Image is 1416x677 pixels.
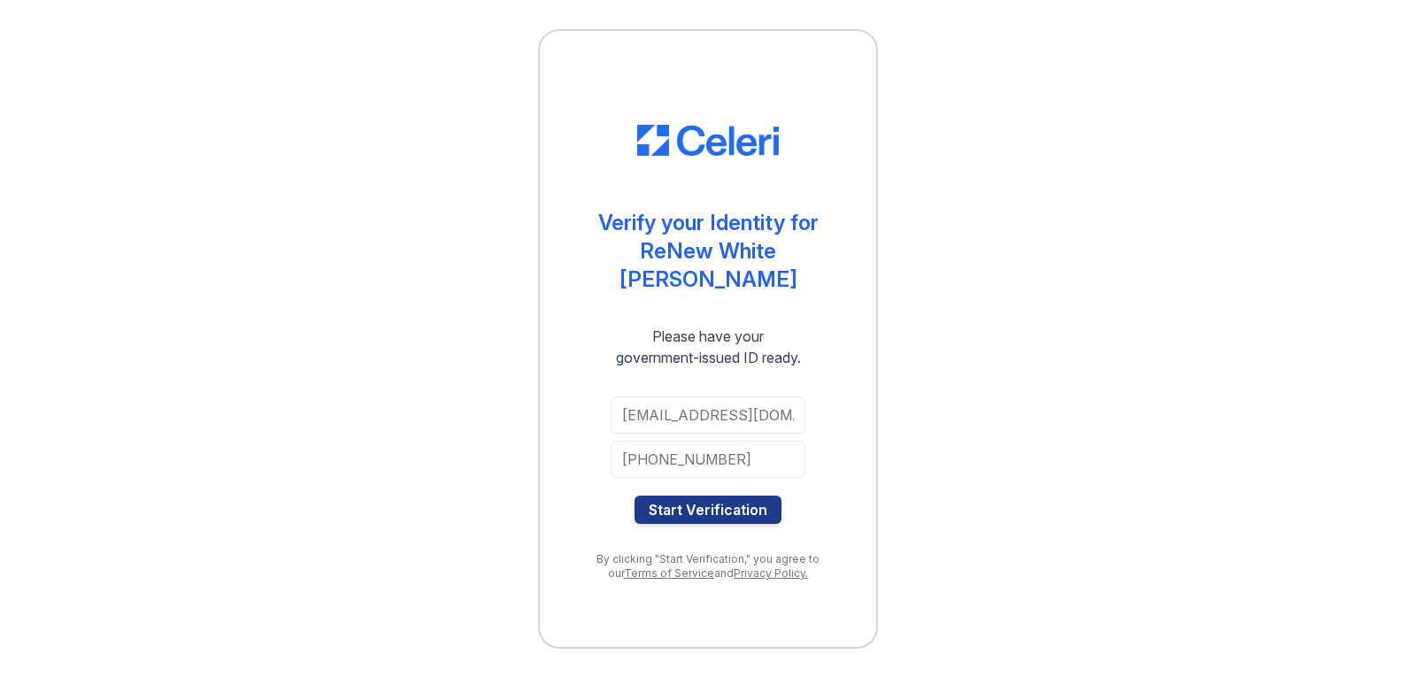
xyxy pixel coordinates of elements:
button: Start Verification [635,496,781,524]
img: CE_Logo_Blue-a8612792a0a2168367f1c8372b55b34899dd931a85d93a1a3d3e32e68fde9ad4.png [637,125,779,157]
a: Privacy Policy. [734,566,808,580]
a: Terms of Service [624,566,714,580]
div: Please have your government-issued ID ready. [584,326,833,368]
div: By clicking "Start Verification," you agree to our and [575,552,841,581]
input: Email [611,396,805,434]
div: Verify your Identity for ReNew White [PERSON_NAME] [575,209,841,294]
input: Phone [611,441,805,478]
